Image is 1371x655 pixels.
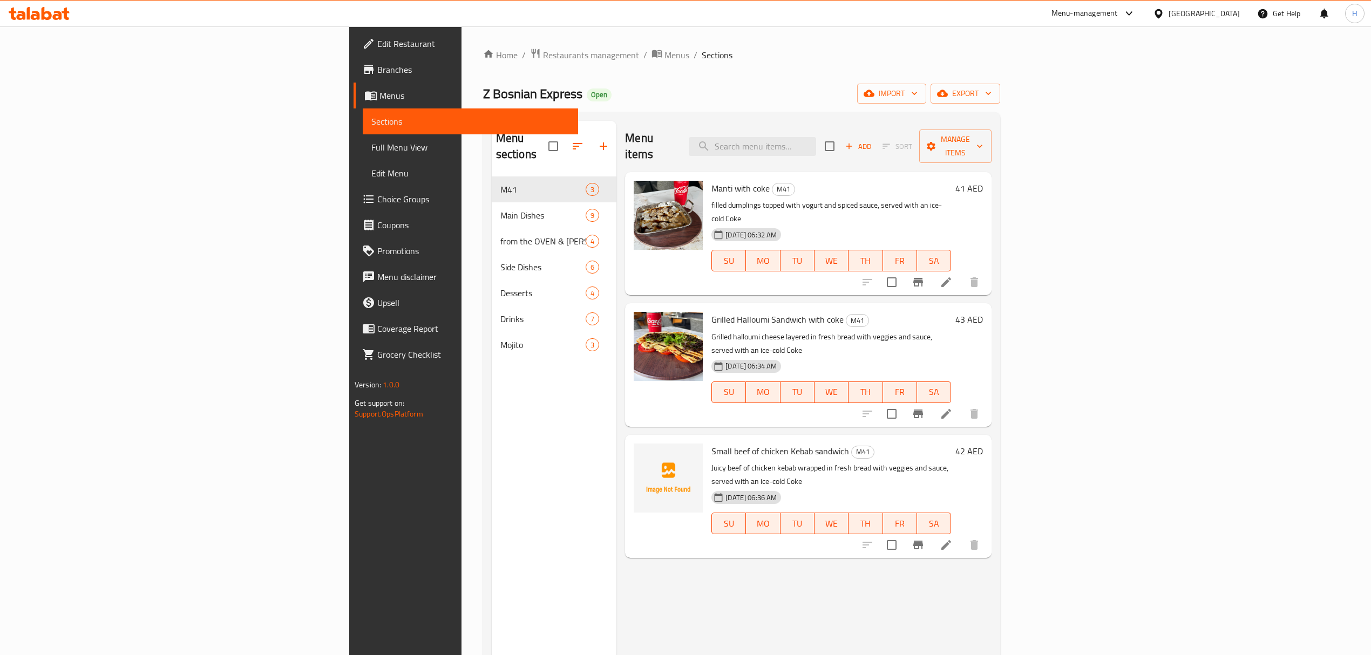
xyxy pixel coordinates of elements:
span: FR [887,253,913,269]
a: Edit menu item [940,407,953,420]
span: 4 [586,236,599,247]
button: Add section [591,133,616,159]
a: Full Menu View [363,134,578,160]
a: Menus [651,48,689,62]
div: from the OVEN & [PERSON_NAME]4 [492,228,617,254]
span: Open [587,90,612,99]
span: SU [716,516,742,531]
button: Manage items [919,129,992,163]
span: Select section first [875,138,919,155]
button: SA [917,513,951,534]
button: TH [849,381,883,403]
button: SA [917,381,951,403]
span: Edit Restaurant [377,37,569,50]
span: Z Bosnian Express [483,81,582,106]
span: TH [853,253,878,269]
a: Support.OpsPlatform [355,407,423,421]
h2: Menu items [625,130,676,162]
button: SU [711,250,746,271]
span: export [939,87,992,100]
div: M41 [500,183,586,196]
span: TH [853,384,878,400]
span: M41 [772,183,795,195]
a: Upsell [354,290,578,316]
a: Promotions [354,238,578,264]
span: Select to update [880,402,903,425]
span: Menu disclaimer [377,270,569,283]
span: Full Menu View [371,141,569,154]
div: Main Dishes [500,209,586,222]
span: Small beef of chicken Kebab sandwich [711,443,849,459]
span: Version: [355,378,381,392]
span: Choice Groups [377,193,569,206]
span: 3 [586,185,599,195]
span: Add [844,140,873,153]
span: TU [785,516,810,531]
button: FR [883,513,917,534]
span: [DATE] 06:36 AM [721,493,781,503]
span: Sections [702,49,732,62]
img: Grilled Halloumi Sandwich with coke [634,312,703,381]
span: Coupons [377,219,569,231]
span: Select section [818,135,841,158]
button: SU [711,513,746,534]
a: Restaurants management [530,48,639,62]
span: Edit Menu [371,167,569,180]
span: Desserts [500,286,586,299]
button: MO [746,513,780,534]
span: [DATE] 06:34 AM [721,361,781,371]
a: Edit menu item [940,276,953,289]
span: Grocery Checklist [377,348,569,361]
a: Coupons [354,212,578,238]
nav: breadcrumb [483,48,1000,62]
button: FR [883,381,917,403]
span: M41 [852,446,874,458]
span: Promotions [377,244,569,257]
span: Select all sections [542,135,565,158]
span: SA [921,253,947,269]
button: TH [849,250,883,271]
span: from the OVEN & [PERSON_NAME] [500,235,586,248]
span: Get support on: [355,396,404,410]
button: WE [815,381,849,403]
span: 1.0.0 [383,378,399,392]
div: M41 [851,446,874,459]
span: TU [785,384,810,400]
button: SA [917,250,951,271]
p: Grilled halloumi cheese layered in fresh bread with veggies and sauce, served with an ice-cold Coke [711,330,951,357]
div: Open [587,88,612,101]
button: delete [961,401,987,427]
button: Branch-specific-item [905,532,931,558]
span: Coverage Report [377,322,569,335]
span: Sort sections [565,133,591,159]
button: Branch-specific-item [905,401,931,427]
div: M413 [492,176,617,202]
button: TH [849,513,883,534]
img: Manti with coke [634,181,703,250]
span: M41 [846,315,868,327]
div: items [586,338,599,351]
button: MO [746,250,780,271]
div: Desserts4 [492,280,617,306]
button: import [857,84,926,104]
a: Edit Menu [363,160,578,186]
nav: Menu sections [492,172,617,362]
span: FR [887,516,913,531]
img: Small beef of chicken Kebab sandwich [634,444,703,513]
h6: 41 AED [955,181,983,196]
span: Manti with coke [711,180,770,196]
span: SA [921,384,947,400]
span: Side Dishes [500,261,586,274]
p: filled dumplings topped with yogurt and spiced sauce, served with an ice-cold Coke [711,199,951,226]
span: Mojito [500,338,586,351]
span: SU [716,253,742,269]
button: delete [961,269,987,295]
span: 6 [586,262,599,272]
li: / [694,49,697,62]
p: Juicy beef of chicken kebab wrapped in fresh bread with veggies and sauce, served with an ice-col... [711,461,951,488]
button: SU [711,381,746,403]
a: Sections [363,108,578,134]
